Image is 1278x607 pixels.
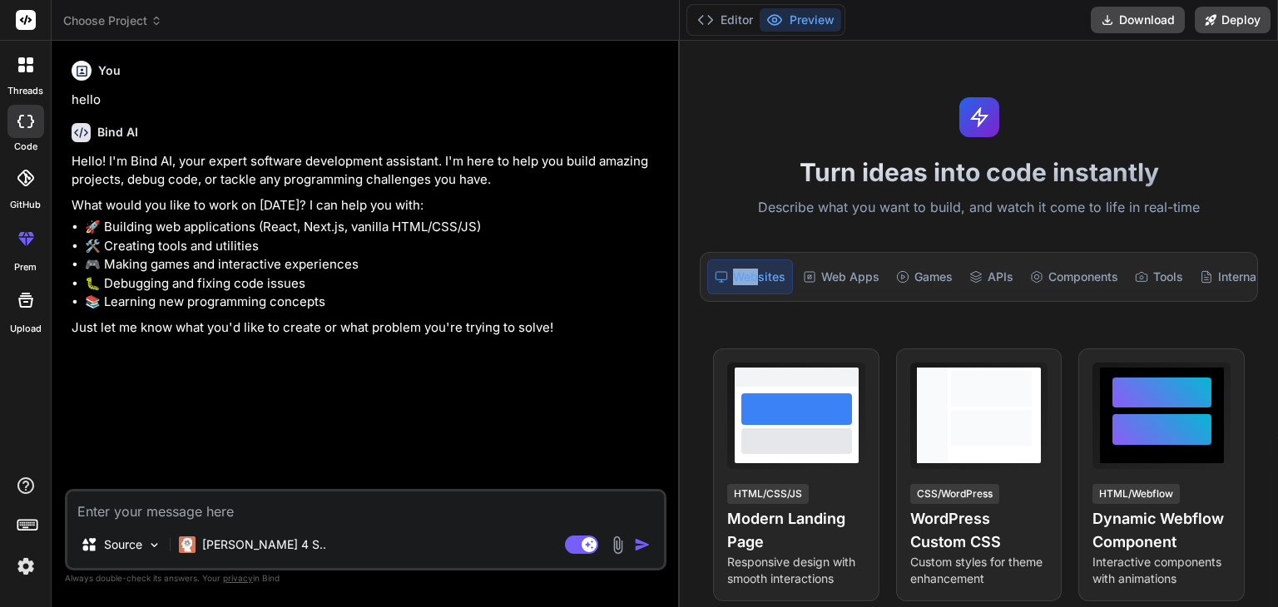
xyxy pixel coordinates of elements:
p: What would you like to work on [DATE]? I can help you with: [72,196,663,215]
li: 📚 Learning new programming concepts [85,293,663,312]
div: Tools [1128,259,1190,294]
h4: Modern Landing Page [727,507,865,554]
li: 🐛 Debugging and fixing code issues [85,274,663,294]
span: privacy [223,573,253,583]
span: Choose Project [63,12,162,29]
img: Claude 4 Sonnet [179,536,196,553]
img: Pick Models [147,538,161,552]
p: Just let me know what you'd like to create or what problem you're trying to solve! [72,318,663,338]
button: Deploy [1195,7,1271,33]
img: icon [634,536,651,553]
p: Custom styles for theme enhancement [910,554,1048,587]
p: [PERSON_NAME] 4 S.. [202,536,326,553]
label: code [14,140,37,154]
p: Responsive design with smooth interactions [727,554,865,587]
button: Download [1091,7,1185,33]
div: Games [889,259,959,294]
label: prem [14,260,37,274]
p: Source [104,536,142,553]
div: APIs [963,259,1020,294]
li: 🎮 Making games and interactive experiences [85,255,663,274]
div: Web Apps [796,259,886,294]
div: CSS/WordPress [910,484,999,504]
h1: Turn ideas into code instantly [690,157,1268,187]
div: Components [1023,259,1125,294]
h6: You [98,62,121,79]
label: Upload [10,322,42,336]
h4: Dynamic Webflow Component [1092,507,1231,554]
h6: Bind AI [97,124,138,141]
div: HTML/CSS/JS [727,484,809,504]
div: Websites [707,259,793,294]
button: Preview [760,8,841,32]
p: Interactive components with animations [1092,554,1231,587]
label: GitHub [10,198,41,212]
img: settings [12,552,40,580]
li: 🛠️ Creating tools and utilities [85,237,663,256]
p: hello [72,91,663,110]
div: HTML/Webflow [1092,484,1180,504]
h4: WordPress Custom CSS [910,507,1048,554]
label: threads [7,84,43,98]
p: Hello! I'm Bind AI, your expert software development assistant. I'm here to help you build amazin... [72,152,663,190]
p: Describe what you want to build, and watch it come to life in real-time [690,197,1268,219]
p: Always double-check its answers. Your in Bind [65,570,666,586]
img: attachment [608,535,627,555]
button: Editor [691,8,760,32]
li: 🚀 Building web applications (React, Next.js, vanilla HTML/CSS/JS) [85,218,663,237]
